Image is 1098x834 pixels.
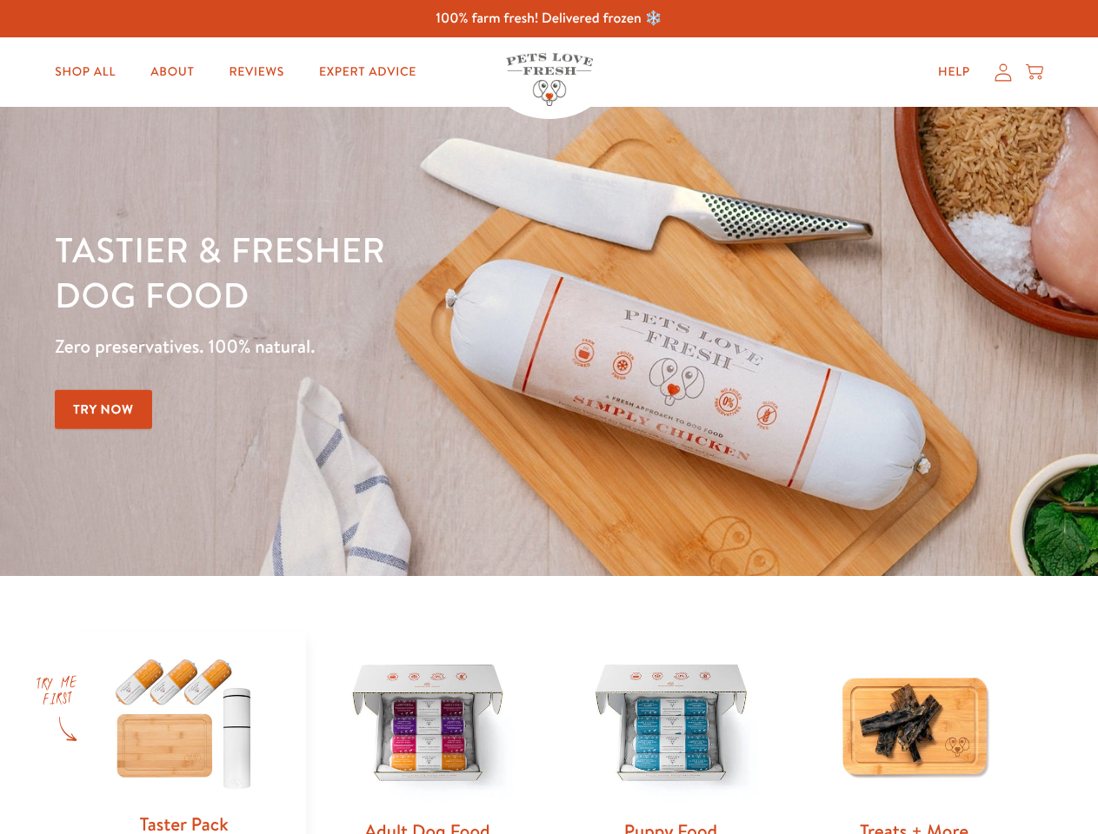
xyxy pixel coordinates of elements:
p: Zero preservatives. 100% natural. [55,331,714,362]
a: Shop All [41,55,130,89]
a: Reviews [215,55,297,89]
a: About [136,55,208,89]
a: Try Now [55,390,152,429]
a: Help [924,55,984,89]
a: Expert Advice [305,55,430,89]
img: Pets Love Fresh [506,53,593,106]
h1: Tastier & fresher dog food [55,227,714,317]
